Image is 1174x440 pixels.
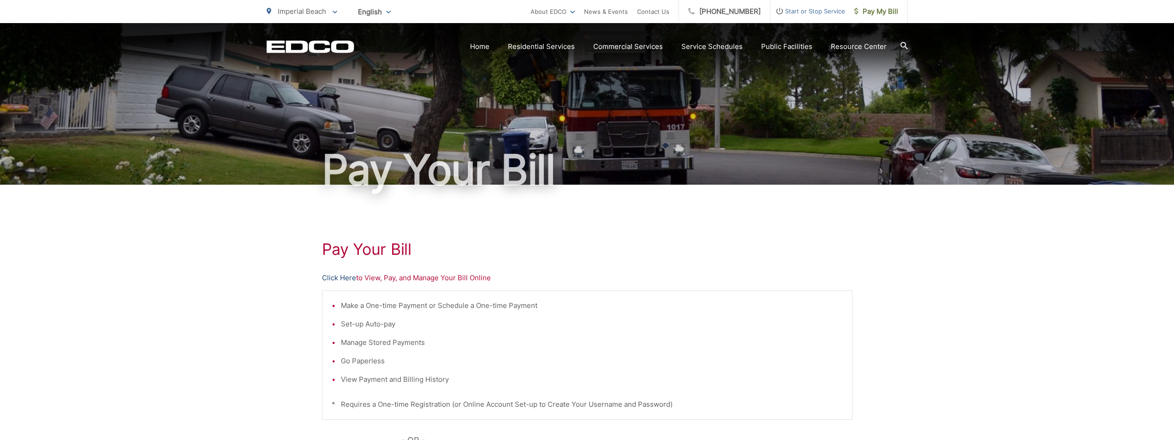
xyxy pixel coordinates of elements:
[351,4,398,20] span: English
[322,272,356,283] a: Click Here
[341,337,843,348] li: Manage Stored Payments
[508,41,575,52] a: Residential Services
[278,7,326,16] span: Imperial Beach
[681,41,743,52] a: Service Schedules
[470,41,489,52] a: Home
[637,6,669,17] a: Contact Us
[761,41,812,52] a: Public Facilities
[341,374,843,385] li: View Payment and Billing History
[267,147,908,193] h1: Pay Your Bill
[593,41,663,52] a: Commercial Services
[322,272,852,283] p: to View, Pay, and Manage Your Bill Online
[341,300,843,311] li: Make a One-time Payment or Schedule a One-time Payment
[854,6,898,17] span: Pay My Bill
[341,319,843,330] li: Set-up Auto-pay
[332,399,843,410] p: * Requires a One-time Registration (or Online Account Set-up to Create Your Username and Password)
[267,40,354,53] a: EDCD logo. Return to the homepage.
[831,41,887,52] a: Resource Center
[322,240,852,259] h1: Pay Your Bill
[341,356,843,367] li: Go Paperless
[584,6,628,17] a: News & Events
[530,6,575,17] a: About EDCO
